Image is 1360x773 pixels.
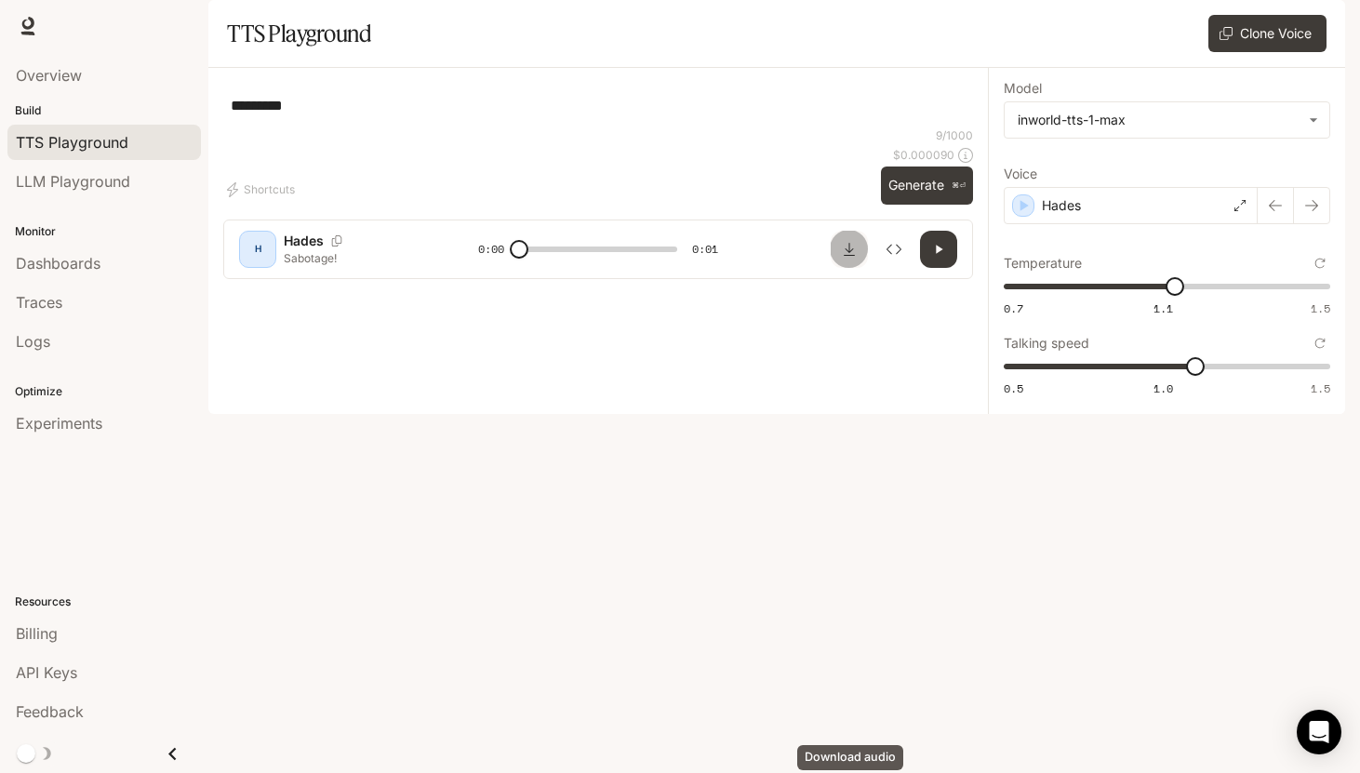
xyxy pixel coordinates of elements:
button: Copy Voice ID [324,235,350,247]
button: Inspect [875,231,913,268]
span: 0.7 [1004,300,1023,316]
h1: TTS Playground [227,15,371,52]
p: Hades [284,232,324,250]
p: 9 / 1000 [936,127,973,143]
div: Open Intercom Messenger [1297,710,1341,754]
span: 1.5 [1311,300,1330,316]
button: Shortcuts [223,175,302,205]
p: Voice [1004,167,1037,180]
p: Hades [1042,196,1081,215]
p: Sabotage! [284,250,433,266]
p: Talking speed [1004,337,1089,350]
span: 1.1 [1153,300,1173,316]
span: 1.5 [1311,380,1330,396]
button: Clone Voice [1208,15,1327,52]
span: 0:01 [692,240,718,259]
span: 0.5 [1004,380,1023,396]
button: Reset to default [1310,253,1330,273]
div: H [243,234,273,264]
p: $ 0.000090 [893,147,954,163]
span: 1.0 [1153,380,1173,396]
div: Download audio [797,745,903,770]
div: inworld-tts-1-max [1005,102,1329,138]
div: inworld-tts-1-max [1018,111,1300,129]
button: Reset to default [1310,333,1330,353]
button: Download audio [831,231,868,268]
button: Generate⌘⏎ [881,167,973,205]
p: ⌘⏎ [952,180,966,192]
p: Temperature [1004,257,1082,270]
span: 0:00 [478,240,504,259]
p: Model [1004,82,1042,95]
